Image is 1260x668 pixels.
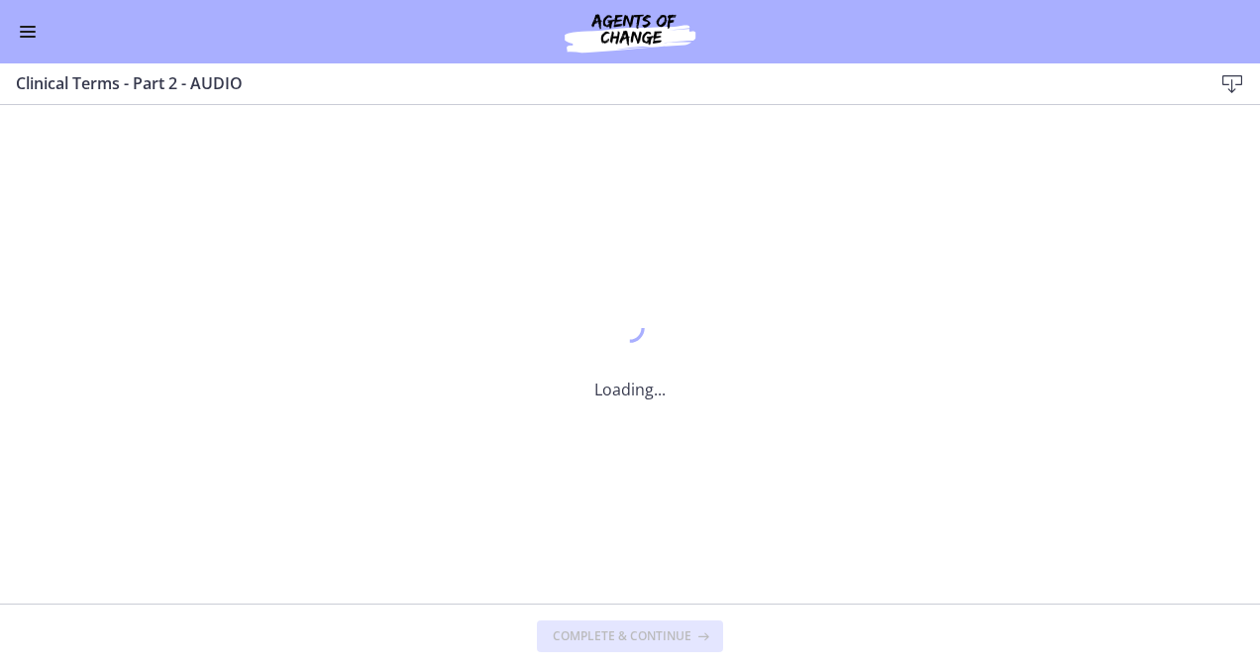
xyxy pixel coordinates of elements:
div: 1 [594,308,666,354]
button: Enable menu [16,20,40,44]
h3: Clinical Terms - Part 2 - AUDIO [16,71,1181,95]
button: Complete & continue [537,620,723,652]
span: Complete & continue [553,628,691,644]
p: Loading... [594,378,666,401]
img: Agents of Change Social Work Test Prep [511,8,749,56]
